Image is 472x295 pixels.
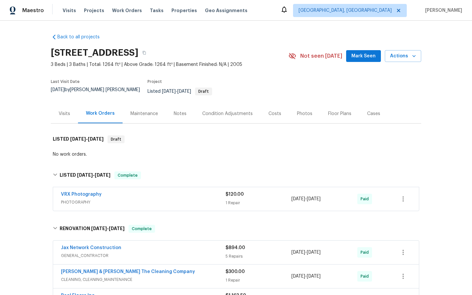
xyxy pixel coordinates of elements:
div: Maintenance [130,110,158,117]
div: by [PERSON_NAME] [PERSON_NAME] [51,88,147,100]
span: Paid [361,249,371,256]
span: Actions [390,52,416,60]
span: Visits [63,7,76,14]
span: Last Visit Date [51,80,80,84]
div: RENOVATION [DATE]-[DATE]Complete [51,218,421,239]
span: Complete [115,172,140,179]
span: [DATE] [91,226,107,231]
span: GENERAL_CONTRACTOR [61,252,226,259]
div: Notes [174,110,187,117]
span: - [291,249,321,256]
span: [DATE] [77,173,93,177]
span: - [291,273,321,280]
span: CLEANING, CLEANING_MAINTENANCE [61,276,226,283]
span: [DATE] [291,274,305,279]
span: [GEOGRAPHIC_DATA], [GEOGRAPHIC_DATA] [299,7,392,14]
h6: LISTED [53,135,104,143]
div: No work orders. [53,151,419,158]
span: - [91,226,125,231]
span: [DATE] [70,137,86,141]
span: Work Orders [112,7,142,14]
span: Not seen [DATE] [300,53,342,59]
span: Maestro [22,7,44,14]
div: Costs [268,110,281,117]
span: Draft [108,136,124,143]
span: [DATE] [291,197,305,201]
span: Draft [196,89,211,93]
div: Cases [367,110,380,117]
span: Mark Seen [351,52,376,60]
div: Photos [297,110,312,117]
span: [DATE] [109,226,125,231]
div: Condition Adjustments [202,110,253,117]
span: Tasks [150,8,164,13]
span: [DATE] [95,173,110,177]
span: [DATE] [162,89,176,94]
div: Visits [59,110,70,117]
span: [DATE] [307,274,321,279]
span: 3 Beds | 3 Baths | Total: 1264 ft² | Above Grade: 1264 ft² | Basement Finished: N/A | 2005 [51,61,288,68]
span: PHOTOGRAPHY [61,199,226,206]
span: Project [147,80,162,84]
a: Jax Network Construction [61,246,121,250]
span: [DATE] [291,250,305,255]
span: [DATE] [88,137,104,141]
div: Floor Plans [328,110,351,117]
h2: [STREET_ADDRESS] [51,49,138,56]
button: Mark Seen [346,50,381,62]
div: 1 Repair [226,277,291,284]
span: Listed [147,89,212,94]
a: [PERSON_NAME] & [PERSON_NAME] The Cleaning Company [61,269,195,274]
span: [DATE] [177,89,191,94]
span: $120.00 [226,192,244,197]
span: [PERSON_NAME] [423,7,462,14]
span: Properties [171,7,197,14]
div: LISTED [DATE]-[DATE]Complete [51,165,421,186]
span: [DATE] [51,88,65,92]
div: Work Orders [86,110,115,117]
div: 1 Repair [226,200,291,206]
span: Paid [361,196,371,202]
div: 5 Repairs [226,253,291,260]
span: Paid [361,273,371,280]
span: $300.00 [226,269,245,274]
span: Projects [84,7,104,14]
button: Actions [385,50,421,62]
h6: LISTED [60,171,110,179]
span: - [162,89,191,94]
button: Copy Address [138,47,150,59]
span: - [70,137,104,141]
div: LISTED [DATE]-[DATE]Draft [51,129,421,150]
span: - [77,173,110,177]
a: Back to all projects [51,34,114,40]
span: [DATE] [307,250,321,255]
span: $894.00 [226,246,245,250]
h6: RENOVATION [60,225,125,233]
a: VRX Photography [61,192,102,197]
span: [DATE] [307,197,321,201]
span: Geo Assignments [205,7,247,14]
span: - [291,196,321,202]
span: Complete [129,226,154,232]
